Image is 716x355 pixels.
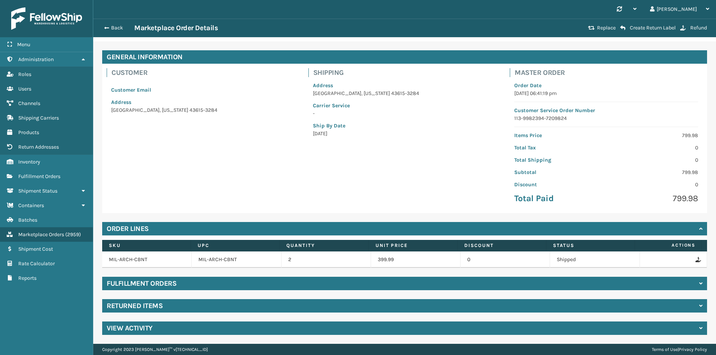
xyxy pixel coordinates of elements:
[611,156,698,164] p: 0
[111,99,131,105] span: Address
[514,131,602,139] p: Items Price
[637,239,700,251] span: Actions
[109,256,147,263] a: MIL-ARCH-CBNT
[680,25,686,31] i: Refund
[695,257,700,262] i: Refund Order Line
[18,202,44,209] span: Containers
[611,131,698,139] p: 799.98
[18,275,37,281] span: Reports
[514,193,602,204] p: Total Paid
[107,324,153,333] h4: View Activity
[18,129,39,136] span: Products
[371,251,461,268] td: 399.99
[514,107,698,114] p: Customer Service Order Number
[65,231,81,238] span: ( 2959 )
[515,68,703,77] h4: Master Order
[313,130,497,137] p: [DATE]
[111,106,295,114] p: [GEOGRAPHIC_DATA] , [US_STATE] 43615-3284
[112,68,299,77] h4: Customer
[100,25,134,31] button: Back
[313,122,497,130] p: Ship By Date
[679,347,707,352] a: Privacy Policy
[18,86,31,92] span: Users
[192,251,281,268] td: MIL-ARCH-CBNT
[464,242,539,249] label: Discount
[18,100,40,107] span: Channels
[17,41,30,48] span: Menu
[111,86,295,94] p: Customer Email
[611,193,698,204] p: 799.98
[102,50,707,64] h4: General Information
[514,114,698,122] p: 113-9982394-7209824
[18,246,53,252] span: Shipment Cost
[11,7,82,30] img: logo
[282,251,371,268] td: 2
[514,181,602,188] p: Discount
[313,68,501,77] h4: Shipping
[18,159,40,165] span: Inventory
[514,144,602,152] p: Total Tax
[620,25,625,31] i: Create Return Label
[678,25,709,31] button: Refund
[107,279,176,288] h4: Fulfillment Orders
[313,110,497,117] p: -
[18,231,64,238] span: Marketplace Orders
[514,89,698,97] p: [DATE] 06:41:19 pm
[18,188,57,194] span: Shipment Status
[18,71,31,77] span: Roles
[313,89,497,97] p: [GEOGRAPHIC_DATA] , [US_STATE] 43615-3284
[553,242,628,249] label: Status
[588,25,595,31] i: Replace
[611,181,698,188] p: 0
[18,173,60,180] span: Fulfillment Orders
[18,217,37,223] span: Batches
[134,23,218,32] h3: Marketplace Order Details
[107,301,163,310] h4: Returned Items
[652,344,707,355] div: |
[514,168,602,176] p: Subtotal
[514,82,698,89] p: Order Date
[586,25,618,31] button: Replace
[198,242,273,249] label: UPC
[461,251,550,268] td: 0
[618,25,678,31] button: Create Return Label
[107,224,149,233] h4: Order Lines
[286,242,361,249] label: Quantity
[611,144,698,152] p: 0
[550,251,640,268] td: Shipped
[109,242,184,249] label: SKU
[313,102,497,110] p: Carrier Service
[18,115,59,121] span: Shipping Carriers
[514,156,602,164] p: Total Shipping
[18,56,54,63] span: Administration
[313,82,333,89] span: Address
[611,168,698,176] p: 799.98
[376,242,450,249] label: Unit Price
[18,144,59,150] span: Return Addresses
[18,260,55,267] span: Rate Calculator
[102,344,208,355] p: Copyright 2023 [PERSON_NAME]™ v [TECHNICAL_ID]
[652,347,678,352] a: Terms of Use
